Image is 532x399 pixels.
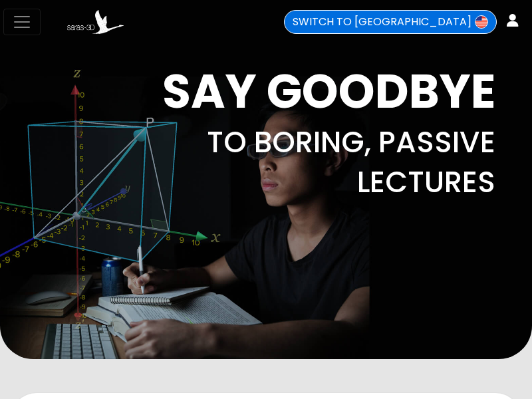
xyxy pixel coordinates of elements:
[3,9,41,35] button: Toggle navigation
[67,10,124,34] img: Saras 3D
[161,168,495,197] p: LECTURES
[284,10,497,34] a: SWITCH TO [GEOGRAPHIC_DATA]
[161,128,495,157] p: TO BORING, PASSIVE
[161,72,495,112] h1: SAY GOODBYE
[475,15,488,29] img: Switch to USA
